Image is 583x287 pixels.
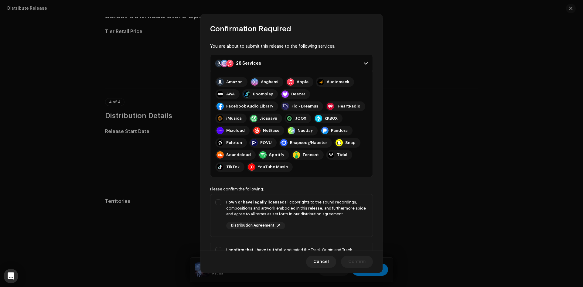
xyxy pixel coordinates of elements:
[348,256,366,268] span: Confirm
[226,104,273,109] div: Facebook Audio Library
[210,24,291,34] span: Confirmation Required
[291,92,305,97] div: Deezer
[331,128,348,133] div: Pandora
[302,152,319,157] div: Tencent
[226,247,368,277] div: indicated the Track Origin and Track Properties that apply for each of my tracks in order to ensu...
[226,92,235,97] div: AWA
[226,200,285,204] strong: I own or have legally licensed
[226,116,242,121] div: iMusica
[313,256,329,268] span: Cancel
[226,199,368,217] div: all copyrights to the sound recordings, compositions and artwork embodied in this release, and fu...
[210,72,373,177] p-accordion-content: 28 Services
[297,80,309,84] div: Apple
[336,104,360,109] div: iHeartRadio
[236,61,261,66] div: 28 Services
[226,165,240,169] div: TikTok
[210,55,373,72] p-accordion-header: 28 Services
[4,269,18,283] div: Open Intercom Messenger
[253,92,273,97] div: Boomplay
[258,165,288,169] div: YouTube Music
[325,116,338,121] div: KKBOX
[226,80,243,84] div: Amazon
[341,256,373,268] button: Confirm
[210,43,373,50] div: You are about to submit this release to the following services:
[260,116,277,121] div: Jiosaavn
[295,116,306,121] div: JOOX
[226,248,286,252] strong: I confirm that I have truthfully
[291,104,318,109] div: Flo - Dreamus
[260,140,272,145] div: POVU
[210,187,373,192] div: Please confirm the following:
[210,194,373,237] p-togglebutton: I own or have legally licensedall copyrights to the sound recordings, compositions and artwork em...
[269,152,284,157] div: Spotify
[306,256,336,268] button: Cancel
[231,224,274,227] span: Distribution Agreement
[298,128,313,133] div: Nuuday
[226,152,251,157] div: Soundcloud
[337,152,347,157] div: Tidal
[327,80,349,84] div: Audiomack
[345,140,356,145] div: Snap
[226,140,242,145] div: Peloton
[261,80,278,84] div: Anghami
[263,128,279,133] div: NetEase
[226,128,245,133] div: Mixcloud
[290,140,327,145] div: Rhapsody/Napster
